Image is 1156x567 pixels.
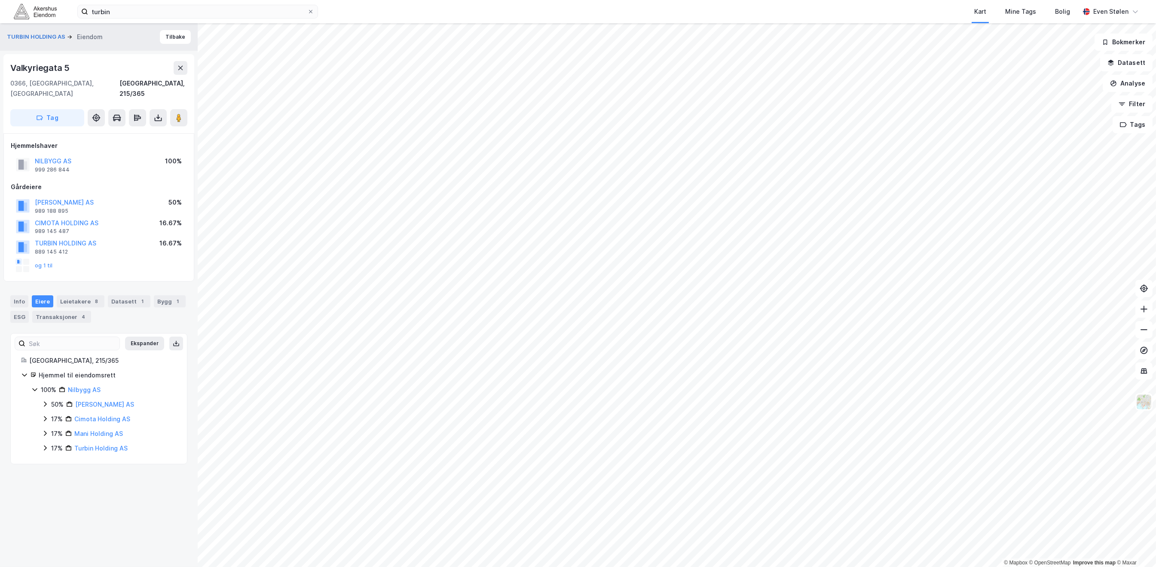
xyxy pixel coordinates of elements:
[1113,116,1153,133] button: Tags
[41,385,56,395] div: 100%
[1103,75,1153,92] button: Analyse
[75,401,134,408] a: [PERSON_NAME] AS
[68,386,101,393] a: Nilbygg AS
[14,4,57,19] img: akershus-eiendom-logo.9091f326c980b4bce74ccdd9f866810c.svg
[74,444,128,452] a: Turbin Holding AS
[74,415,130,423] a: Cimota Holding AS
[1055,6,1070,17] div: Bolig
[1093,6,1128,17] div: Even Stølen
[51,399,64,410] div: 50%
[119,78,187,99] div: [GEOGRAPHIC_DATA], 215/365
[74,430,123,437] a: Mani Holding AS
[32,295,53,307] div: Eiere
[57,295,104,307] div: Leietakere
[1005,6,1036,17] div: Mine Tags
[51,429,63,439] div: 17%
[77,32,103,42] div: Eiendom
[159,218,182,228] div: 16.67%
[1073,560,1116,566] a: Improve this map
[10,311,29,323] div: ESG
[1095,34,1153,51] button: Bokmerker
[1004,560,1028,566] a: Mapbox
[35,228,69,235] div: 989 145 487
[138,297,147,306] div: 1
[1113,526,1156,567] div: Kontrollprogram for chat
[35,166,70,173] div: 999 286 844
[1111,95,1153,113] button: Filter
[108,295,150,307] div: Datasett
[92,297,101,306] div: 8
[125,337,164,350] button: Ekspander
[11,141,187,151] div: Hjemmelshaver
[25,337,119,350] input: Søk
[51,414,63,424] div: 17%
[974,6,986,17] div: Kart
[1113,526,1156,567] iframe: Chat Widget
[154,295,186,307] div: Bygg
[165,156,182,166] div: 100%
[10,78,119,99] div: 0366, [GEOGRAPHIC_DATA], [GEOGRAPHIC_DATA]
[88,5,307,18] input: Søk på adresse, matrikkel, gårdeiere, leietakere eller personer
[160,30,191,44] button: Tilbake
[168,197,182,208] div: 50%
[51,443,63,454] div: 17%
[32,311,91,323] div: Transaksjoner
[10,61,71,75] div: Valkyriegata 5
[174,297,182,306] div: 1
[35,208,68,215] div: 989 188 895
[10,295,28,307] div: Info
[35,248,68,255] div: 889 145 412
[11,182,187,192] div: Gårdeiere
[29,356,177,366] div: [GEOGRAPHIC_DATA], 215/365
[39,370,177,380] div: Hjemmel til eiendomsrett
[1136,394,1152,410] img: Z
[1029,560,1071,566] a: OpenStreetMap
[1100,54,1153,71] button: Datasett
[79,313,88,321] div: 4
[7,33,67,41] button: TURBIN HOLDING AS
[10,109,84,126] button: Tag
[159,238,182,248] div: 16.67%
